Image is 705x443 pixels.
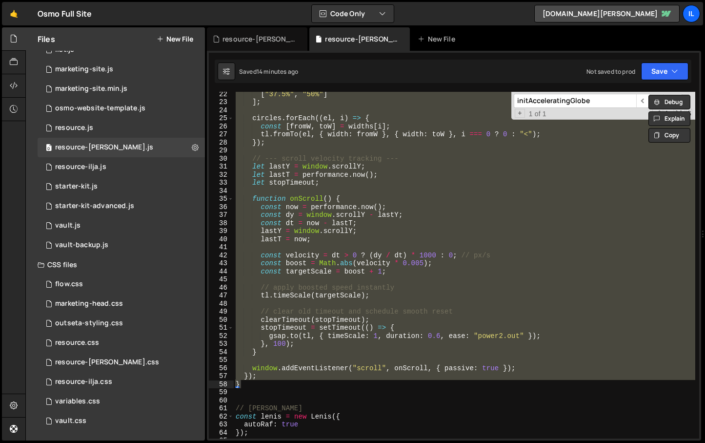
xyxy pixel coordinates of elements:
[38,294,205,314] div: 10598/28175.css
[209,252,234,260] div: 42
[648,111,690,126] button: Explain
[222,34,296,44] div: resource-[PERSON_NAME].css
[38,138,205,157] div: 10598/27701.js
[209,211,234,219] div: 37
[683,5,700,22] a: Il
[209,300,234,308] div: 48
[209,356,234,364] div: 55
[38,196,205,216] div: 10598/44726.js
[55,338,99,347] div: resource.css
[209,284,234,292] div: 46
[38,411,205,431] div: 10598/25099.css
[55,280,83,289] div: flow.css
[325,34,398,44] div: resource-[PERSON_NAME].js
[209,404,234,413] div: 61
[55,202,134,211] div: starter-kit-advanced.js
[312,5,394,22] button: Code Only
[257,67,298,76] div: 14 minutes ago
[209,106,234,115] div: 24
[209,332,234,340] div: 52
[209,155,234,163] div: 30
[209,364,234,373] div: 56
[38,8,92,20] div: Osmo Full Site
[38,99,205,118] div: 10598/29018.js
[209,219,234,228] div: 38
[38,157,205,177] div: 10598/27700.js
[209,171,234,179] div: 32
[534,5,680,22] a: [DOMAIN_NAME][PERSON_NAME]
[209,187,234,195] div: 34
[55,417,86,425] div: vault.css
[648,95,690,109] button: Debug
[514,94,636,108] input: Search for
[209,130,234,139] div: 27
[209,429,234,437] div: 64
[418,34,459,44] div: New File
[55,221,81,230] div: vault.js
[209,235,234,244] div: 40
[55,378,112,386] div: resource-ilja.css
[38,372,205,392] div: 10598/27703.css
[38,34,55,44] h2: Files
[209,195,234,203] div: 35
[209,268,234,276] div: 44
[55,104,145,113] div: osmo-website-template.js
[209,163,234,171] div: 31
[38,60,205,79] div: 10598/28174.js
[38,177,205,196] div: 10598/44660.js
[209,413,234,421] div: 62
[2,2,26,25] a: 🤙
[55,143,153,152] div: resource-[PERSON_NAME].js
[209,348,234,357] div: 54
[38,118,205,138] div: 10598/27705.js
[55,163,106,171] div: resource-ilja.js
[38,274,205,294] div: 10598/27345.css
[641,63,688,80] button: Save
[209,275,234,284] div: 45
[515,109,525,118] span: Toggle Replace mode
[209,316,234,324] div: 50
[55,84,127,93] div: marketing-site.min.js
[209,324,234,332] div: 51
[525,110,550,118] span: 1 of 1
[209,203,234,211] div: 36
[209,227,234,235] div: 39
[209,90,234,99] div: 22
[209,139,234,147] div: 28
[38,353,205,372] div: 10598/27702.css
[209,114,234,123] div: 25
[636,94,650,108] span: ​
[55,358,159,367] div: resource-[PERSON_NAME].css
[209,340,234,348] div: 53
[38,392,205,411] div: 10598/27496.css
[209,388,234,397] div: 59
[209,292,234,300] div: 47
[209,243,234,252] div: 41
[55,319,123,328] div: outseta-styling.css
[26,255,205,274] div: CSS files
[209,123,234,131] div: 26
[586,67,635,76] div: Not saved to prod
[55,65,113,74] div: marketing-site.js
[38,79,205,99] div: 10598/28787.js
[38,333,205,353] div: 10598/27699.css
[209,397,234,405] div: 60
[209,259,234,268] div: 43
[209,147,234,155] div: 29
[648,128,690,143] button: Copy
[55,182,98,191] div: starter-kit.js
[209,179,234,187] div: 33
[55,124,93,132] div: resource.js
[209,421,234,429] div: 63
[38,216,205,235] div: 10598/24130.js
[55,397,100,406] div: variables.css
[157,35,193,43] button: New File
[239,67,298,76] div: Saved
[38,314,205,333] div: 10598/27499.css
[46,145,52,152] span: 0
[209,380,234,389] div: 58
[55,299,123,308] div: marketing-head.css
[55,241,108,250] div: vault-backup.js
[209,372,234,380] div: 57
